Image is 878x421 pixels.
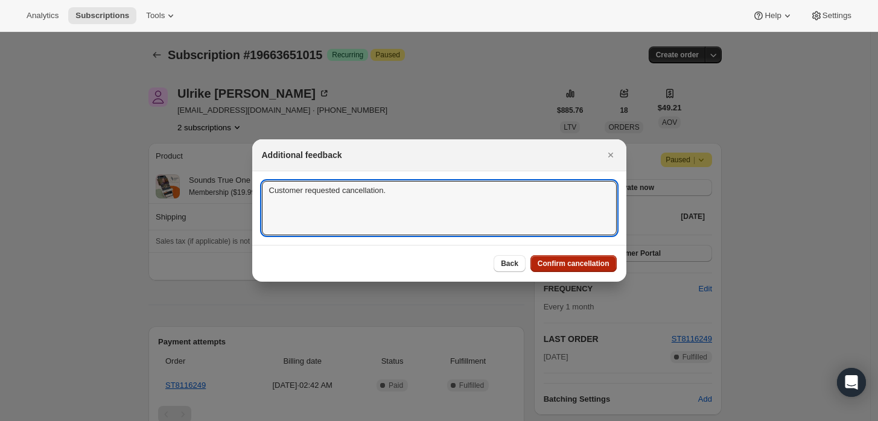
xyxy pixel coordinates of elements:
[602,147,619,163] button: Close
[803,7,859,24] button: Settings
[75,11,129,21] span: Subscriptions
[538,259,609,268] span: Confirm cancellation
[27,11,59,21] span: Analytics
[837,368,866,397] div: Open Intercom Messenger
[262,149,342,161] h2: Additional feedback
[494,255,526,272] button: Back
[68,7,136,24] button: Subscriptions
[139,7,184,24] button: Tools
[501,259,518,268] span: Back
[822,11,851,21] span: Settings
[745,7,800,24] button: Help
[146,11,165,21] span: Tools
[19,7,66,24] button: Analytics
[262,181,617,235] textarea: Customer requested cancellation.
[765,11,781,21] span: Help
[530,255,617,272] button: Confirm cancellation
